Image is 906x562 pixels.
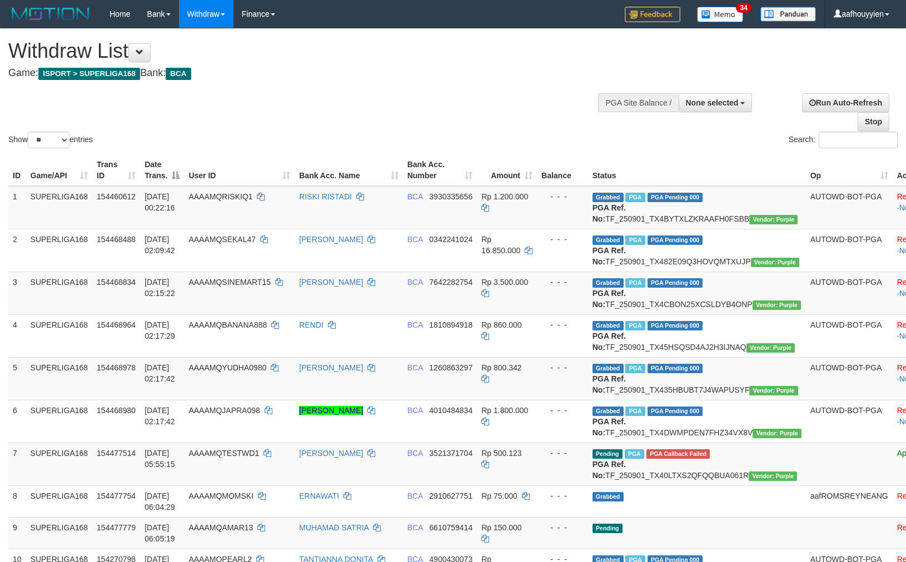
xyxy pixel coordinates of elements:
[97,235,136,244] span: 154468488
[145,192,175,212] span: [DATE] 00:22:16
[188,278,271,287] span: AAAAMQSINEMART15
[97,491,136,500] span: 154477754
[188,523,253,532] span: AAAAMQAMAR13
[145,449,175,469] span: [DATE] 05:55:15
[481,523,521,532] span: Rp 150.000
[8,68,593,79] h4: Game: Bank:
[429,491,472,500] span: Copy 2910627751 to clipboard
[145,363,175,383] span: [DATE] 02:17:42
[407,363,423,372] span: BCA
[593,203,626,223] b: PGA Ref. No:
[188,192,252,201] span: AAAAMQRISKIQ1
[407,192,423,201] span: BCA
[28,132,69,148] select: Showentries
[188,491,253,500] span: AAAAMQMOMSKI
[588,154,806,186] th: Status
[145,320,175,340] span: [DATE] 02:17:29
[751,258,799,267] span: Vendor URL: https://trx4.1velocity.biz
[8,314,26,357] td: 4
[593,364,624,373] span: Grabbed
[806,229,893,272] td: AUTOWD-BOT-PGA
[188,320,267,329] span: AAAAMQBANANA888
[299,278,363,287] a: [PERSON_NAME]
[429,320,472,329] span: Copy 1810894918 to clipboard
[749,386,798,395] span: Vendor URL: https://trx4.1velocity.biz
[648,321,703,330] span: PGA Pending
[97,449,136,458] span: 154477514
[8,229,26,272] td: 2
[8,485,26,517] td: 8
[541,319,584,330] div: - - -
[8,6,93,22] img: MOTION_logo.png
[295,154,402,186] th: Bank Acc. Name: activate to sort column ascending
[97,278,136,287] span: 154468834
[806,485,893,517] td: aafROMSREYNEANG
[26,443,93,485] td: SUPERLIGA168
[97,192,136,201] span: 154460612
[299,406,363,415] a: [PERSON_NAME]
[646,449,710,459] span: PGA Error
[760,7,816,22] img: panduan.png
[26,400,93,443] td: SUPERLIGA168
[26,229,93,272] td: SUPERLIGA168
[541,191,584,202] div: - - -
[588,443,806,485] td: TF_250901_TX40LTXS2QFQQBUA061R
[749,471,797,481] span: Vendor URL: https://trx4.1velocity.biz
[746,343,795,353] span: Vendor URL: https://trx4.1velocity.biz
[145,235,175,255] span: [DATE] 02:09:42
[593,193,624,202] span: Grabbed
[8,357,26,400] td: 5
[26,517,93,549] td: SUPERLIGA168
[97,523,136,532] span: 154477779
[145,278,175,298] span: [DATE] 02:15:22
[789,132,898,148] label: Search:
[477,154,537,186] th: Amount: activate to sort column ascending
[541,522,584,533] div: - - -
[8,186,26,229] td: 1
[593,374,626,394] b: PGA Ref. No:
[145,523,175,543] span: [DATE] 06:05:19
[407,278,423,287] span: BCA
[188,406,260,415] span: AAAAMQJAPRA098
[429,523,472,532] span: Copy 6610759414 to clipboard
[679,93,753,112] button: None selected
[26,272,93,314] td: SUPERLIGA168
[625,449,644,459] span: Marked by aafmaleo
[429,192,472,201] span: Copy 3930335656 to clipboard
[593,246,626,266] b: PGA Ref. No:
[188,235,256,244] span: AAAAMQSEKAL47
[481,363,521,372] span: Rp 800.342
[648,235,703,245] span: PGA Pending
[593,524,623,533] span: Pending
[541,448,584,459] div: - - -
[429,278,472,287] span: Copy 7642282754 to clipboard
[407,235,423,244] span: BCA
[407,449,423,458] span: BCA
[819,132,898,148] input: Search:
[625,235,645,245] span: Marked by aafnonsreyleab
[299,523,369,532] a: MUHAMAD SATRIA
[38,68,140,80] span: ISPORT > SUPERLIGA168
[188,363,266,372] span: AAAAMQYUDHA0980
[537,154,588,186] th: Balance
[97,320,136,329] span: 154468964
[481,192,528,201] span: Rp 1.200.000
[429,235,472,244] span: Copy 0342241024 to clipboard
[648,278,703,288] span: PGA Pending
[593,289,626,309] b: PGA Ref. No:
[26,485,93,517] td: SUPERLIGA168
[736,3,751,13] span: 34
[593,321,624,330] span: Grabbed
[8,132,93,148] label: Show entries
[299,449,363,458] a: [PERSON_NAME]
[8,517,26,549] td: 9
[407,491,423,500] span: BCA
[588,186,806,229] td: TF_250901_TX4BYTXLZKRAAFH0FSBB
[588,229,806,272] td: TF_250901_TX482E09Q3HOVQMTXUJP
[299,491,339,500] a: ERNAWATI
[648,193,703,202] span: PGA Pending
[749,215,798,224] span: Vendor URL: https://trx4.1velocity.biz
[429,449,472,458] span: Copy 3521371704 to clipboard
[184,154,295,186] th: User ID: activate to sort column ascending
[481,491,517,500] span: Rp 75.000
